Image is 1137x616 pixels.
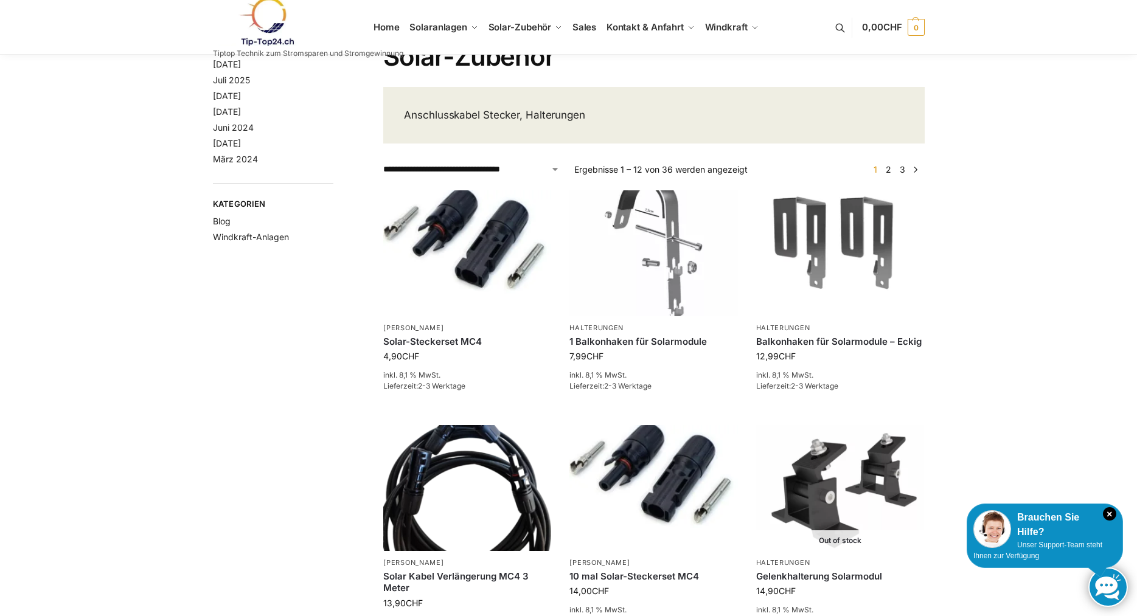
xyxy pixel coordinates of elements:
[383,351,419,361] bdi: 4,90
[418,381,465,390] span: 2-3 Werktage
[756,190,924,316] img: Balkonhaken für Solarmodule - Eckig
[213,50,403,57] p: Tiptop Technik zum Stromsparen und Stromgewinnung
[402,351,419,361] span: CHF
[572,21,597,33] span: Sales
[383,570,551,594] a: Solar Kabel Verlängerung MC4 3 Meter
[973,510,1116,539] div: Brauchen Sie Hilfe?
[383,370,551,381] p: inkl. 8,1 % MwSt.
[592,586,609,596] span: CHF
[569,336,737,348] a: 1 Balkonhaken für Solarmodule
[756,425,924,551] img: Gelenkhalterung Solarmodul
[779,586,796,596] span: CHF
[213,122,254,133] a: Juni 2024
[756,351,796,361] bdi: 12,99
[973,541,1102,560] span: Unser Support-Team steht Ihnen zur Verfügung
[779,351,796,361] span: CHF
[607,21,684,33] span: Kontakt & Anfahrt
[883,164,894,175] a: Seite 2
[883,21,902,33] span: CHF
[569,324,624,332] a: Halterungen
[756,570,924,583] a: Gelenkhalterung Solarmodul
[569,586,609,596] bdi: 14,00
[383,558,443,567] a: [PERSON_NAME]
[604,381,652,390] span: 2-3 Werktage
[569,570,737,583] a: 10 mal Solar-Steckerset MC4
[569,381,652,390] span: Lieferzeit:
[569,604,737,615] p: inkl. 8,1 % MwSt.
[574,163,748,176] p: Ergebnisse 1 – 12 von 36 werden angezeigt
[213,154,258,164] a: März 2024
[862,9,924,46] a: 0,00CHF 0
[866,163,924,176] nav: Produkt-Seitennummerierung
[383,41,924,72] h1: Solar-Zubehör
[213,198,334,210] span: Kategorien
[213,216,231,226] a: Blog
[756,381,838,390] span: Lieferzeit:
[489,21,552,33] span: Solar-Zubehör
[756,604,924,615] p: inkl. 8,1 % MwSt.
[569,190,737,316] img: Balkonhaken für runde Handläufe
[756,558,810,567] a: Halterungen
[1103,507,1116,521] i: Schließen
[569,370,737,381] p: inkl. 8,1 % MwSt.
[791,381,838,390] span: 2-3 Werktage
[897,164,908,175] a: Seite 3
[569,425,737,551] img: mc4 solarstecker
[756,370,924,381] p: inkl. 8,1 % MwSt.
[862,21,902,33] span: 0,00
[756,425,924,551] a: Out of stockGelenkhalterung Solarmodul
[756,324,810,332] a: Halterungen
[383,425,551,551] img: Solar-Verlängerungskabel
[569,558,630,567] a: [PERSON_NAME]
[383,598,423,608] bdi: 13,90
[406,598,423,608] span: CHF
[213,232,289,242] a: Windkraft-Anlagen
[908,19,925,36] span: 0
[213,59,241,69] a: [DATE]
[383,190,551,316] img: mc4 solarstecker
[213,138,241,148] a: [DATE]
[213,75,250,85] a: Juli 2025
[383,336,551,348] a: Solar-Steckerset MC4
[705,21,748,33] span: Windkraft
[569,351,603,361] bdi: 7,99
[213,106,241,117] a: [DATE]
[383,163,560,176] select: Shop-Reihenfolge
[756,336,924,348] a: Balkonhaken für Solarmodule – Eckig
[409,21,467,33] span: Solaranlagen
[911,163,920,176] a: →
[973,510,1011,548] img: Customer service
[871,164,880,175] span: Seite 1
[213,91,241,101] a: [DATE]
[383,324,443,332] a: [PERSON_NAME]
[404,108,633,123] p: Anschlusskabel Stecker, Halterungen
[383,381,465,390] span: Lieferzeit:
[586,351,603,361] span: CHF
[756,586,796,596] bdi: 14,90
